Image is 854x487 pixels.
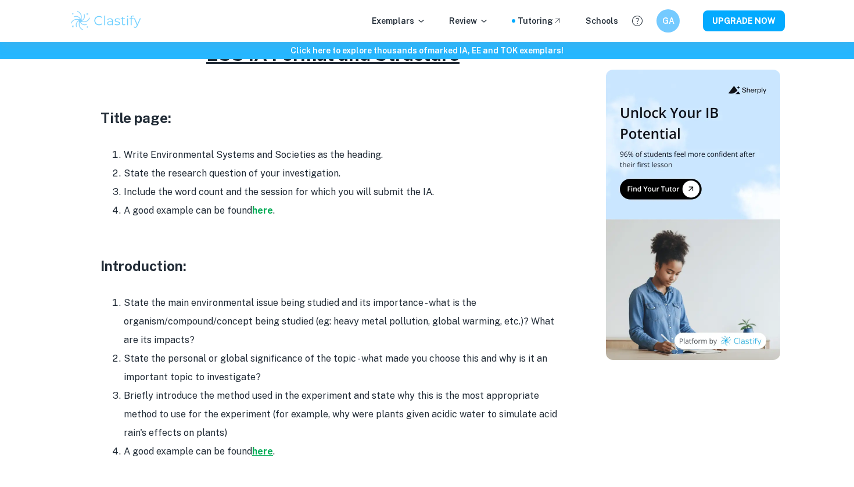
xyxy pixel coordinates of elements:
button: UPGRADE NOW [703,10,785,31]
a: here [252,446,273,457]
h6: GA [662,15,675,27]
img: Clastify logo [69,9,143,33]
li: A good example can be found . [124,442,565,461]
img: Thumbnail [606,70,780,360]
h3: Title page: [101,107,565,128]
button: Help and Feedback [627,11,647,31]
a: here [252,205,273,216]
li: A good example can be found . [124,201,565,220]
li: State the main environmental issue being studied and its importance - what is the organism/compou... [124,294,565,349]
a: Tutoring [518,15,562,27]
a: Schools [586,15,618,27]
li: Briefly introduce the method used in the experiment and state why this is the most appropriate me... [124,387,565,442]
li: State the research question of your investigation. [124,164,565,183]
h3: Introduction: [101,255,565,276]
p: Review [449,15,489,27]
button: GA [656,9,680,33]
p: Exemplars [372,15,426,27]
h6: Click here to explore thousands of marked IA, EE and TOK exemplars ! [2,44,852,57]
li: Write Environmental Systems and Societies as the heading. [124,146,565,164]
li: State the personal or global significance of the topic - what made you choose this and why is it ... [124,349,565,387]
li: Include the word count and the session for which you will submit the IA. [124,183,565,201]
